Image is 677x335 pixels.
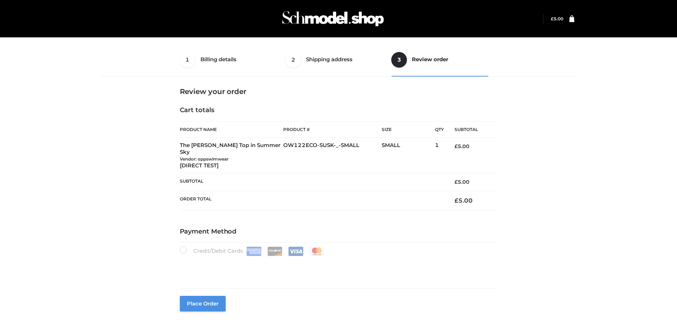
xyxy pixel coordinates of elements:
td: 1 [435,138,444,173]
h4: Payment Method [180,228,498,236]
th: Product # [283,121,382,138]
a: £5.00 [551,16,563,21]
td: The [PERSON_NAME] Top in Summer Sky [DIRECT TEST] [180,138,284,173]
th: Size [382,122,431,138]
iframe: Secure payment input frame [178,255,496,281]
small: Vendor: oppswimwear [180,156,229,162]
bdi: 5.00 [455,143,469,150]
button: Place order [180,296,226,312]
td: OW122ECO-SUSK-_-SMALL [283,138,382,173]
td: SMALL [382,138,435,173]
img: Mastercard [309,247,324,256]
span: £ [551,16,554,21]
th: Product Name [180,121,284,138]
img: Visa [288,247,303,256]
th: Subtotal [444,122,497,138]
bdi: 5.00 [455,179,469,185]
h3: Review your order [180,87,498,96]
img: Schmodel Admin 964 [280,5,386,33]
th: Subtotal [180,173,444,191]
th: Qty [435,121,444,138]
bdi: 5.00 [551,16,563,21]
span: £ [455,179,458,185]
img: Amex [246,247,262,256]
img: Discover [267,247,283,256]
label: Credit/Debit Cards [180,246,325,256]
h4: Cart totals [180,106,498,114]
th: Order Total [180,191,444,210]
span: £ [455,143,458,150]
span: £ [455,197,458,204]
bdi: 5.00 [455,197,473,204]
